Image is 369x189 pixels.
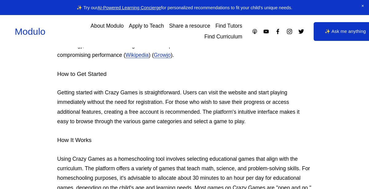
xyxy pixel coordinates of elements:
a: Growjo [154,52,171,58]
a: Apple Podcasts [252,28,258,35]
a: AI-Powered Learning Concierge [97,5,161,10]
p: Getting started with Crazy Games is straightforward. Users can visit the website and start playin... [57,88,312,127]
a: Find Curriculum [204,31,242,42]
a: Find Tutors [215,21,242,31]
a: YouTube [263,28,269,35]
a: Instagram [286,28,293,35]
a: Twitter [298,28,304,35]
a: Modulo [15,26,46,37]
h4: How It Works [57,136,312,144]
a: Share a resource [169,21,210,31]
h4: How to Get Started [57,70,312,78]
a: Wikipedia [125,52,149,58]
a: About Modulo [91,21,124,31]
a: Facebook [275,28,281,35]
a: Apply to Teach [129,21,164,31]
